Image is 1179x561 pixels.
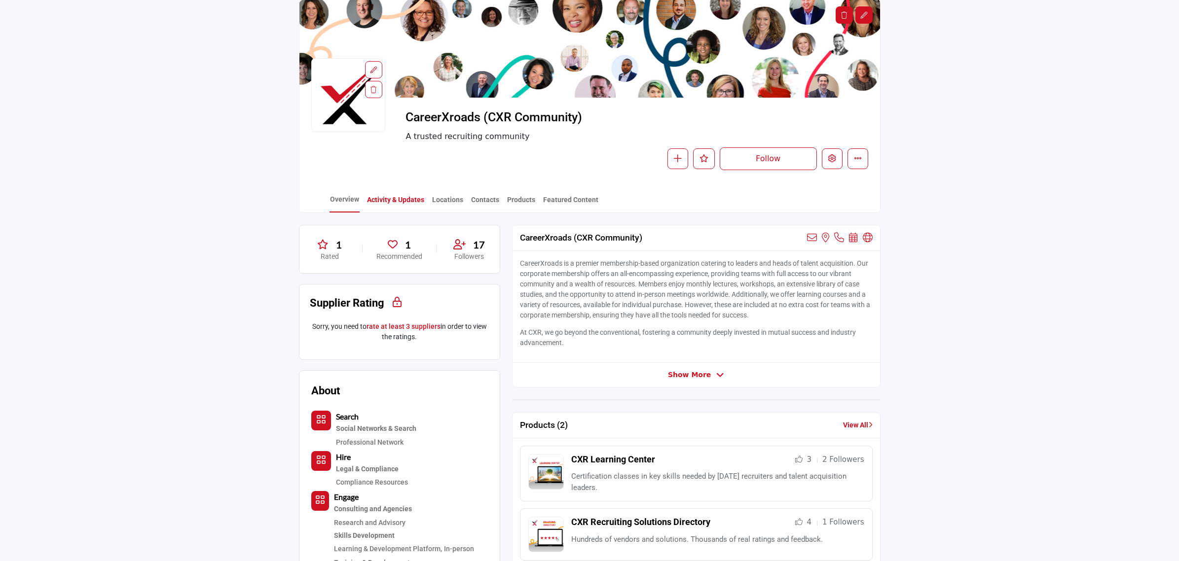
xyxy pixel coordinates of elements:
[471,195,500,212] a: Contacts
[543,195,599,212] a: Featured Content
[336,454,351,461] a: Hire
[376,252,422,262] p: Recommended
[843,420,873,430] a: View All
[847,148,868,169] button: More details
[334,529,488,542] a: Skills Development
[520,258,873,320] p: CareerXroads is a premier membership-based organization catering to leaders and heads of talent a...
[336,422,416,435] a: Social Networks & Search
[336,412,359,421] b: Search
[571,471,864,493] p: Certification classes in key skills needed by [DATE] recruiters and talent acquisition leaders.
[336,463,408,476] div: Resources and services ensuring recruitment practices comply with legal and regulatory requirements.
[528,517,564,552] img: Product Logo
[822,518,864,526] span: 1 Followers
[334,493,359,501] a: Engage
[334,529,488,542] div: Programs and platforms focused on the development and enhancement of professional skills and comp...
[520,233,642,243] h2: CareerXroads (CXR Community)
[450,252,488,262] p: Followers
[693,148,715,169] button: Like
[405,131,721,142] span: A trusted recruiting community
[432,195,464,212] a: Locations
[334,503,488,516] a: Consulting and Agencies
[311,411,331,430] button: Category Icon
[311,451,331,471] button: Category Icon
[336,438,404,446] a: Professional Network
[334,503,488,516] div: Expert services and agencies providing strategic advice and solutions in talent acquisition and m...
[336,478,408,486] a: Compliance Resources
[336,463,408,476] a: Legal & Compliance
[855,6,873,24] div: Aspect Ratio:6:1,Size:1200x200px
[520,327,873,348] p: At CXR, we go beyond the conventional, fostering a community deeply invested in mutual success an...
[336,413,359,421] a: Search
[507,195,536,212] a: Products
[336,422,416,435] div: Platforms that combine social networking and search capabilities for recruitment and professional...
[807,455,811,464] span: 3
[311,252,349,262] p: Rated
[311,383,340,399] h2: About
[334,519,405,526] a: Research and Advisory
[367,322,441,330] a: rate at least 3 suppliers
[311,491,329,511] button: Category Icon
[720,147,817,170] button: Follow
[822,455,864,464] span: 2 Followers
[571,517,710,527] a: CXR Recruiting Solutions Directory
[334,492,359,501] b: Engage
[310,295,384,311] h2: Supplier Rating
[336,452,351,461] b: Hire
[405,109,628,126] span: CareerXroads (CXR Community)
[528,454,564,490] img: Product Logo
[367,195,425,212] a: Activity & Updates
[334,545,442,553] a: Learning & Development Platform,
[571,534,864,545] p: Hundreds of vendors and solutions. Thousands of real ratings and feedback.
[520,420,568,430] h2: Products (2)
[571,454,655,464] a: CXR Learning Center
[668,370,711,380] span: Show More
[310,321,489,342] p: Sorry, you need to in order to view the ratings.
[336,237,342,252] span: 1
[365,61,382,78] div: Aspect Ratio:1:1,Size:400x400px
[330,194,360,212] a: Overview
[822,148,843,169] button: Edit company
[807,518,811,526] span: 4
[405,237,411,252] span: 1
[473,237,485,252] span: 17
